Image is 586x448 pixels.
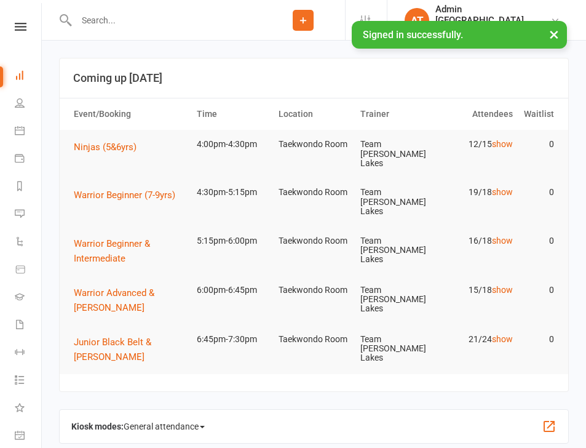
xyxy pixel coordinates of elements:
[15,63,42,90] a: Dashboard
[73,72,555,84] h3: Coming up [DATE]
[492,334,513,344] a: show
[71,422,124,431] strong: Kiosk modes:
[437,276,518,305] td: 15/18
[355,130,437,178] td: Team [PERSON_NAME] Lakes
[355,276,437,324] td: Team [PERSON_NAME] Lakes
[518,276,560,305] td: 0
[273,325,355,354] td: Taekwondo Room
[492,285,513,295] a: show
[74,238,150,264] span: Warrior Beginner & Intermediate
[191,178,273,207] td: 4:30pm-5:15pm
[15,90,42,118] a: People
[74,142,137,153] span: Ninjas (5&6yrs)
[74,335,186,364] button: Junior Black Belt & [PERSON_NAME]
[191,276,273,305] td: 6:00pm-6:45pm
[74,337,151,362] span: Junior Black Belt & [PERSON_NAME]
[273,178,355,207] td: Taekwondo Room
[437,178,518,207] td: 19/18
[74,286,186,315] button: Warrior Advanced & [PERSON_NAME]
[355,226,437,274] td: Team [PERSON_NAME] Lakes
[74,287,154,313] span: Warrior Advanced & [PERSON_NAME]
[191,130,273,159] td: 4:00pm-4:30pm
[518,226,560,255] td: 0
[543,21,565,47] button: ×
[518,98,560,130] th: Waitlist
[15,174,42,201] a: Reports
[273,226,355,255] td: Taekwondo Room
[437,325,518,354] td: 21/24
[518,178,560,207] td: 0
[435,4,550,26] div: Admin [GEOGRAPHIC_DATA]
[273,276,355,305] td: Taekwondo Room
[437,226,518,255] td: 16/18
[15,118,42,146] a: Calendar
[68,98,191,130] th: Event/Booking
[15,257,42,284] a: Product Sales
[437,130,518,159] td: 12/15
[437,98,518,130] th: Attendees
[15,395,42,423] a: What's New
[492,187,513,197] a: show
[518,130,560,159] td: 0
[273,98,355,130] th: Location
[273,130,355,159] td: Taekwondo Room
[405,8,429,33] div: AT
[191,226,273,255] td: 5:15pm-6:00pm
[15,146,42,174] a: Payments
[363,29,463,41] span: Signed in successfully.
[492,139,513,149] a: show
[74,190,175,201] span: Warrior Beginner (7-9yrs)
[518,325,560,354] td: 0
[355,178,437,226] td: Team [PERSON_NAME] Lakes
[74,188,184,202] button: Warrior Beginner (7-9yrs)
[492,236,513,246] a: show
[73,12,261,29] input: Search...
[191,98,273,130] th: Time
[355,98,437,130] th: Trainer
[124,417,205,436] span: General attendance
[355,325,437,373] td: Team [PERSON_NAME] Lakes
[191,325,273,354] td: 6:45pm-7:30pm
[74,236,186,266] button: Warrior Beginner & Intermediate
[74,140,145,154] button: Ninjas (5&6yrs)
